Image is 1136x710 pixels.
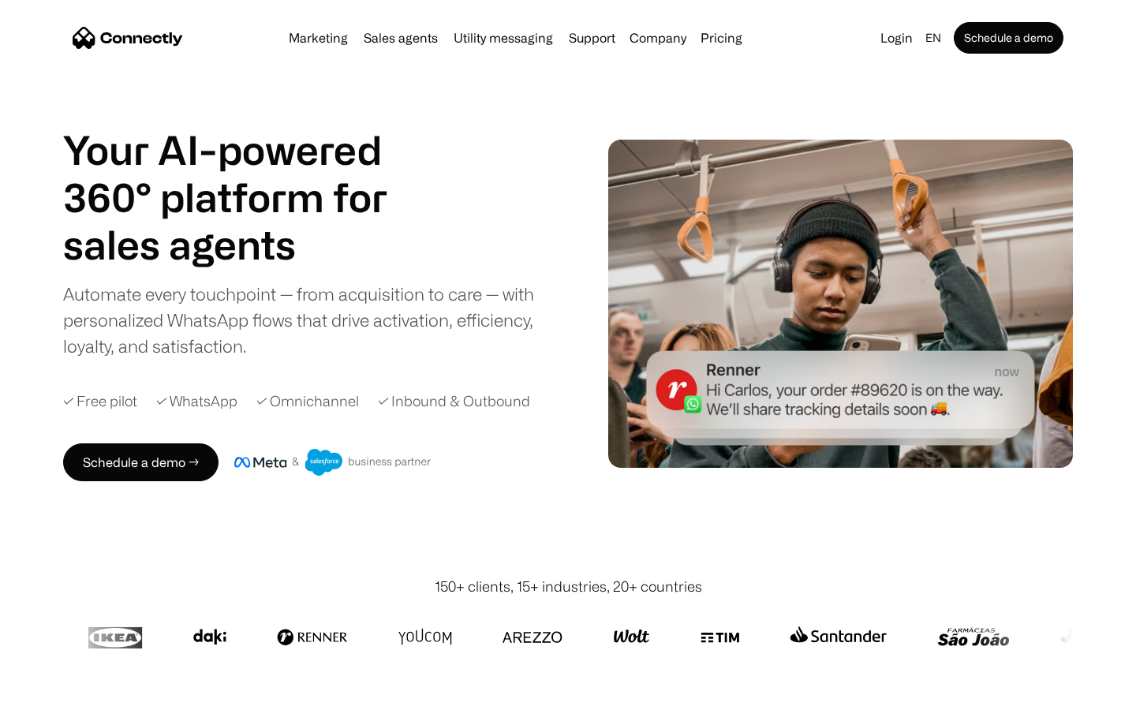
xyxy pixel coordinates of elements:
[630,27,686,49] div: Company
[63,126,426,221] h1: Your AI-powered 360° platform for
[435,576,702,597] div: 150+ clients, 15+ industries, 20+ countries
[357,32,444,44] a: Sales agents
[562,32,622,44] a: Support
[282,32,354,44] a: Marketing
[874,27,919,49] a: Login
[63,443,219,481] a: Schedule a demo →
[694,32,749,44] a: Pricing
[447,32,559,44] a: Utility messaging
[16,681,95,704] aside: Language selected: English
[156,390,237,412] div: ✓ WhatsApp
[63,221,426,268] h1: sales agents
[32,682,95,704] ul: Language list
[234,449,432,476] img: Meta and Salesforce business partner badge.
[925,27,941,49] div: en
[378,390,530,412] div: ✓ Inbound & Outbound
[63,390,137,412] div: ✓ Free pilot
[954,22,1063,54] a: Schedule a demo
[63,281,560,359] div: Automate every touchpoint — from acquisition to care — with personalized WhatsApp flows that driv...
[256,390,359,412] div: ✓ Omnichannel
